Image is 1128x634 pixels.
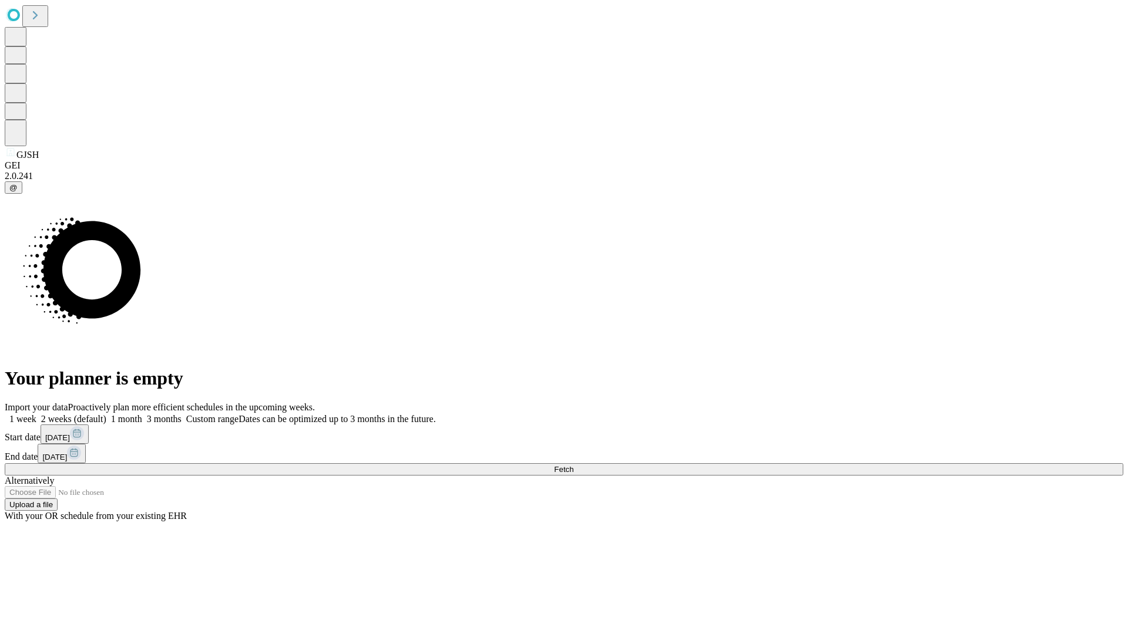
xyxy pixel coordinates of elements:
span: Dates can be optimized up to 3 months in the future. [239,414,435,424]
button: Fetch [5,463,1123,475]
div: Start date [5,424,1123,444]
div: GEI [5,160,1123,171]
span: 3 months [147,414,182,424]
span: GJSH [16,150,39,160]
h1: Your planner is empty [5,367,1123,389]
span: Alternatively [5,475,54,485]
button: Upload a file [5,498,58,511]
span: Fetch [554,465,573,474]
span: 2 weeks (default) [41,414,106,424]
span: 1 week [9,414,36,424]
span: [DATE] [42,453,67,461]
div: 2.0.241 [5,171,1123,181]
span: @ [9,183,18,192]
button: [DATE] [38,444,86,463]
span: Import your data [5,402,68,412]
span: Proactively plan more efficient schedules in the upcoming weeks. [68,402,315,412]
span: [DATE] [45,433,70,442]
span: With your OR schedule from your existing EHR [5,511,187,521]
div: End date [5,444,1123,463]
span: Custom range [186,414,239,424]
button: @ [5,181,22,194]
button: [DATE] [41,424,89,444]
span: 1 month [111,414,142,424]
